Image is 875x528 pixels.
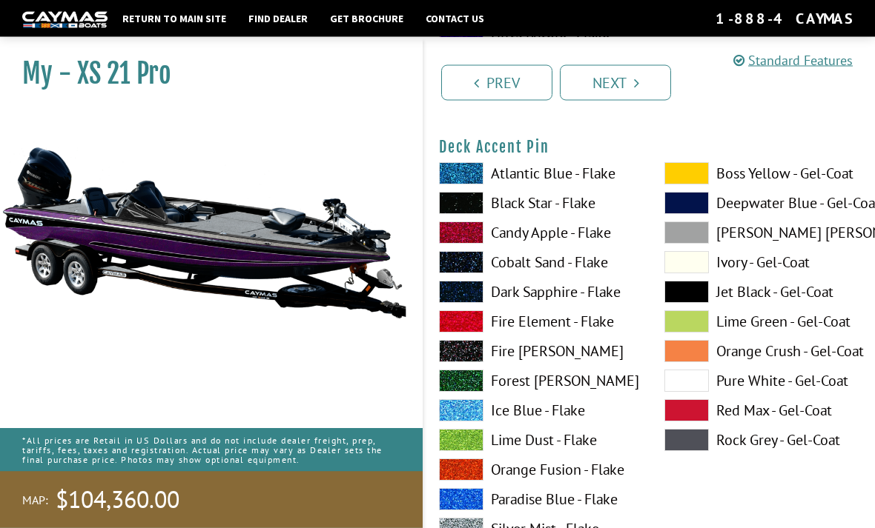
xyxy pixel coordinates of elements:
a: Next [560,65,671,101]
label: Ice Blue - Flake [439,400,635,422]
label: Lime Dust - Flake [439,430,635,452]
span: $104,360.00 [56,484,179,515]
a: Standard Features [733,52,853,69]
ul: Pagination [437,63,875,101]
label: Cobalt Sand - Flake [439,252,635,274]
h4: Deck Accent Pin [439,138,860,157]
label: Ivory - Gel-Coat [664,252,860,274]
a: Return to main site [115,9,234,28]
label: Dark Sapphire - Flake [439,281,635,304]
a: Contact Us [418,9,492,28]
label: Deepwater Blue - Gel-Coat [664,193,860,215]
label: Jet Black - Gel-Coat [664,281,860,304]
label: Fire Element - Flake [439,311,635,333]
label: Boss Yellow - Gel-Coat [664,163,860,185]
label: Fire [PERSON_NAME] [439,341,635,363]
label: Atlantic Blue - Flake [439,163,635,185]
label: Black Star - Flake [439,193,635,215]
label: Rock Grey - Gel-Coat [664,430,860,452]
h1: My - XS 21 Pro [22,57,386,90]
label: Orange Crush - Gel-Coat [664,341,860,363]
label: Red Max - Gel-Coat [664,400,860,422]
label: Forest [PERSON_NAME] [439,370,635,392]
label: Orange Fusion - Flake [439,459,635,481]
label: Lime Green - Gel-Coat [664,311,860,333]
label: Pure White - Gel-Coat [664,370,860,392]
img: white-logo-c9c8dbefe5ff5ceceb0f0178aa75bf4bb51f6bca0971e226c86eb53dfe498488.png [22,12,108,27]
a: Get Brochure [323,9,411,28]
label: Paradise Blue - Flake [439,489,635,511]
p: *All prices are Retail in US Dollars and do not include dealer freight, prep, tariffs, fees, taxe... [22,428,400,472]
a: Find Dealer [241,9,315,28]
label: Candy Apple - Flake [439,222,635,244]
a: Prev [441,65,552,101]
label: [PERSON_NAME] [PERSON_NAME] - Gel-Coat [664,222,860,244]
span: MAP: [22,492,48,508]
div: 1-888-4CAYMAS [716,9,853,28]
